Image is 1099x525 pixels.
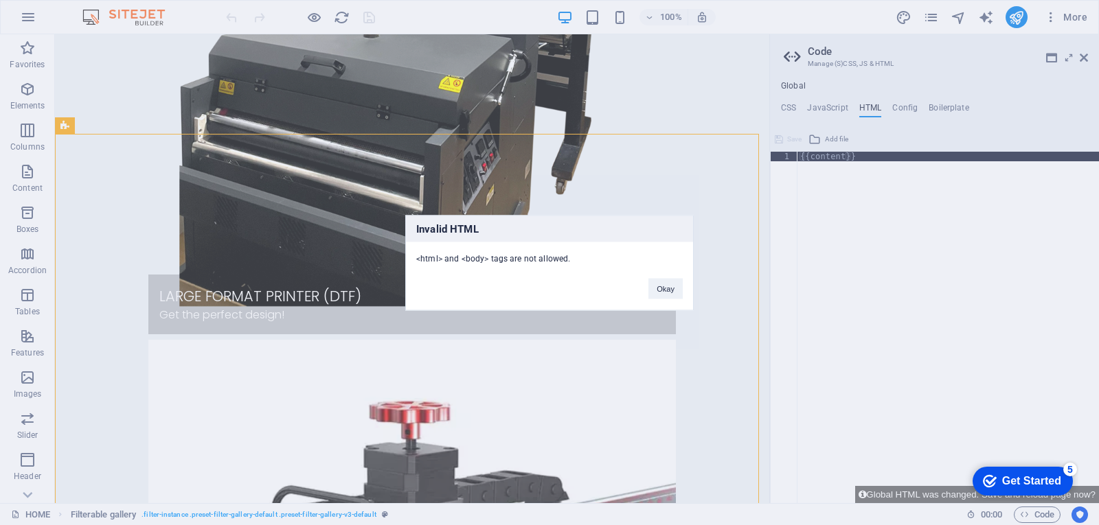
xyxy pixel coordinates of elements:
[648,278,683,299] button: Okay
[406,242,693,264] div: <html> and <body> tags are not allowed.
[11,7,111,36] div: Get Started 5 items remaining, 0% complete
[102,3,115,16] div: 5
[406,215,693,242] h3: Invalid HTML
[41,15,100,27] div: Get Started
